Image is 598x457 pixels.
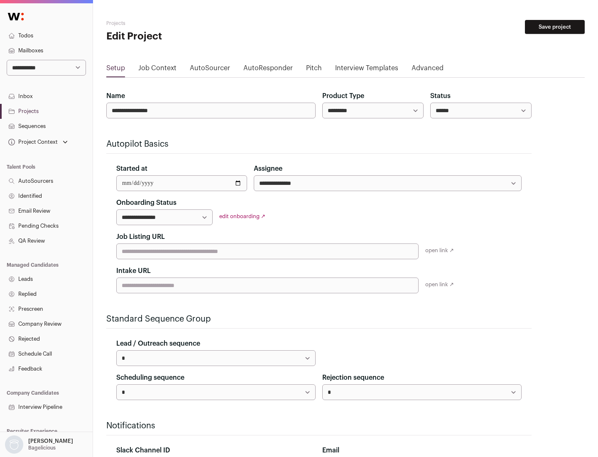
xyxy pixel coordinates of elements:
[525,20,585,34] button: Save project
[116,164,147,174] label: Started at
[322,373,384,383] label: Rejection sequence
[7,136,69,148] button: Open dropdown
[106,138,532,150] h2: Autopilot Basics
[243,63,293,76] a: AutoResponder
[116,373,184,383] label: Scheduling sequence
[116,266,151,276] label: Intake URL
[138,63,176,76] a: Job Context
[116,339,200,349] label: Lead / Outreach sequence
[106,420,532,432] h2: Notifications
[116,198,176,208] label: Onboarding Status
[430,91,451,101] label: Status
[106,313,532,325] h2: Standard Sequence Group
[335,63,398,76] a: Interview Templates
[3,8,28,25] img: Wellfound
[190,63,230,76] a: AutoSourcer
[106,30,266,43] h1: Edit Project
[219,214,265,219] a: edit onboarding ↗
[254,164,282,174] label: Assignee
[322,91,364,101] label: Product Type
[5,435,23,454] img: nopic.png
[7,139,58,145] div: Project Context
[116,232,165,242] label: Job Listing URL
[322,445,522,455] div: Email
[306,63,322,76] a: Pitch
[106,20,266,27] h2: Projects
[28,438,73,445] p: [PERSON_NAME]
[3,435,75,454] button: Open dropdown
[116,445,170,455] label: Slack Channel ID
[106,91,125,101] label: Name
[28,445,56,451] p: Bagelicious
[412,63,444,76] a: Advanced
[106,63,125,76] a: Setup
